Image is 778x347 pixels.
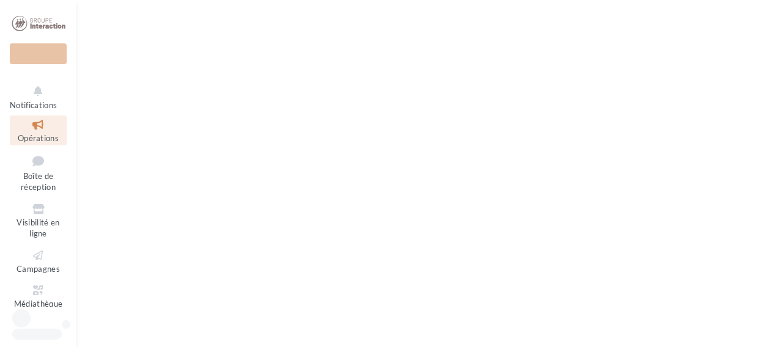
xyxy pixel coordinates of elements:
a: Visibilité en ligne [10,200,67,241]
a: Boîte de réception [10,150,67,195]
a: Opérations [10,115,67,145]
div: Nouvelle campagne [10,43,67,64]
span: Visibilité en ligne [17,217,59,239]
a: Médiathèque [10,281,67,311]
a: Campagnes [10,246,67,276]
span: Opérations [18,133,59,143]
span: Boîte de réception [21,171,56,192]
span: Notifications [10,100,57,110]
span: Médiathèque [14,299,63,309]
span: Campagnes [17,264,60,274]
